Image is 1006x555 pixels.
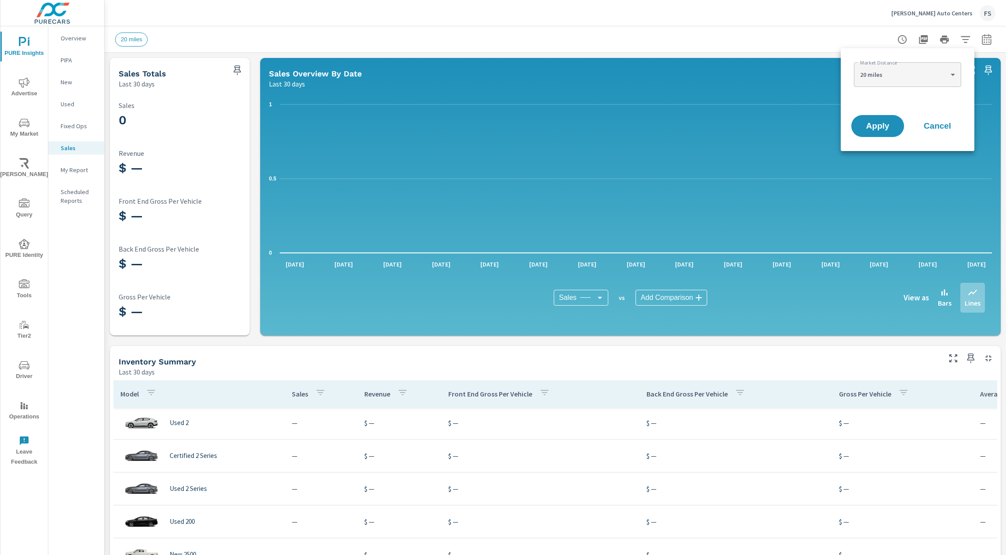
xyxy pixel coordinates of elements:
div: 20 miles [854,66,961,83]
button: Cancel [911,115,964,137]
button: Apply [851,115,904,137]
p: 20 miles [860,71,947,79]
span: Apply [860,122,895,130]
span: Cancel [920,122,955,130]
ul: filter options [841,97,974,105]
